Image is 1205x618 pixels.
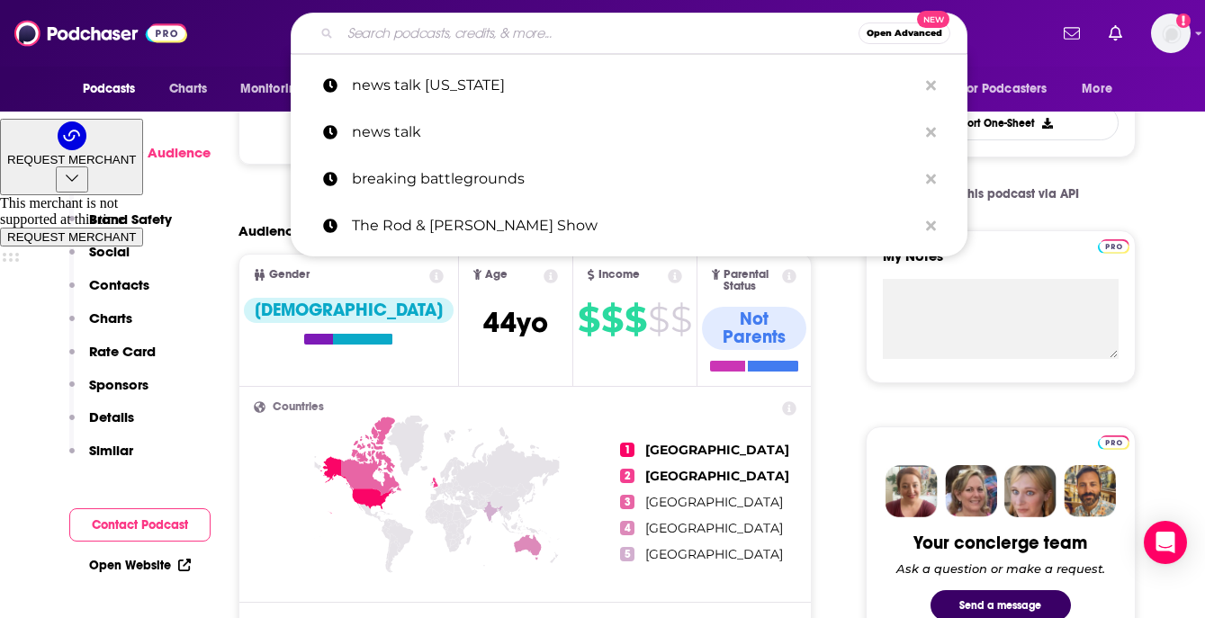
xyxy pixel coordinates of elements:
span: 1 [620,443,634,457]
span: For Podcasters [961,76,1048,102]
a: news talk [US_STATE] [291,62,967,109]
span: Open Advanced [867,29,942,38]
div: Open Intercom Messenger [1144,521,1187,564]
span: 5 [620,547,634,561]
input: Search podcasts, credits, & more... [340,19,859,48]
img: Jules Profile [1004,465,1057,517]
span: Countries [273,401,324,413]
img: Sydney Profile [886,465,938,517]
button: Open AdvancedNew [859,22,950,44]
span: Gender [269,269,310,281]
span: More [1082,76,1112,102]
img: Jon Profile [1064,465,1116,517]
span: New [917,11,949,28]
p: Sponsors [89,376,148,393]
span: $ [625,305,646,334]
button: open menu [1069,72,1135,106]
a: Pro website [1098,433,1129,450]
svg: Add a profile image [1176,13,1191,28]
span: [GEOGRAPHIC_DATA] [645,468,789,484]
span: [GEOGRAPHIC_DATA] [645,494,783,510]
button: Show profile menu [1151,13,1191,53]
span: [GEOGRAPHIC_DATA] [645,520,783,536]
span: 2 [620,469,634,483]
p: Rate Card [89,343,156,360]
div: [DEMOGRAPHIC_DATA] [244,298,454,323]
span: [GEOGRAPHIC_DATA] [645,442,789,458]
button: Contact Podcast [69,508,211,542]
button: Charts [69,309,132,343]
button: open menu [70,72,159,106]
span: Parental Status [724,269,779,292]
button: Similar [69,442,133,475]
span: 3 [620,495,634,509]
p: news talk south carolina [352,62,917,109]
span: Podcasts [83,76,136,102]
p: news talk [352,109,917,156]
button: Contacts [69,276,149,309]
a: news talk [291,109,967,156]
span: 44 yo [483,305,548,340]
p: Details [89,408,134,425]
span: $ [670,305,691,334]
div: Your concierge team [913,532,1087,554]
span: [GEOGRAPHIC_DATA] [645,546,783,562]
span: Age [485,269,508,281]
a: Open Website [89,558,191,573]
a: Charts [157,72,219,106]
span: 4 [620,521,634,535]
button: Sponsors [69,376,148,409]
div: Ask a question or make a request. [896,561,1105,576]
span: Logged in as kileycampbell [1151,13,1191,53]
button: Rate Card [69,343,156,376]
span: $ [578,305,599,334]
span: $ [601,305,623,334]
div: Search podcasts, credits, & more... [291,13,967,54]
a: Show notifications dropdown [1102,18,1129,49]
span: Monitoring [240,76,304,102]
p: Contacts [89,276,149,293]
div: Not Parents [702,307,807,350]
img: Barbara Profile [945,465,997,517]
span: Charts [169,76,208,102]
button: open menu [228,72,328,106]
p: Charts [89,309,132,327]
button: Details [69,408,134,442]
img: Podchaser Pro [1098,435,1129,450]
p: Similar [89,442,133,459]
a: Show notifications dropdown [1057,18,1087,49]
img: Podchaser - Follow, Share and Rate Podcasts [14,16,187,50]
img: User Profile [1151,13,1191,53]
span: $ [648,305,669,334]
span: Income [598,269,640,281]
button: open menu [949,72,1074,106]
